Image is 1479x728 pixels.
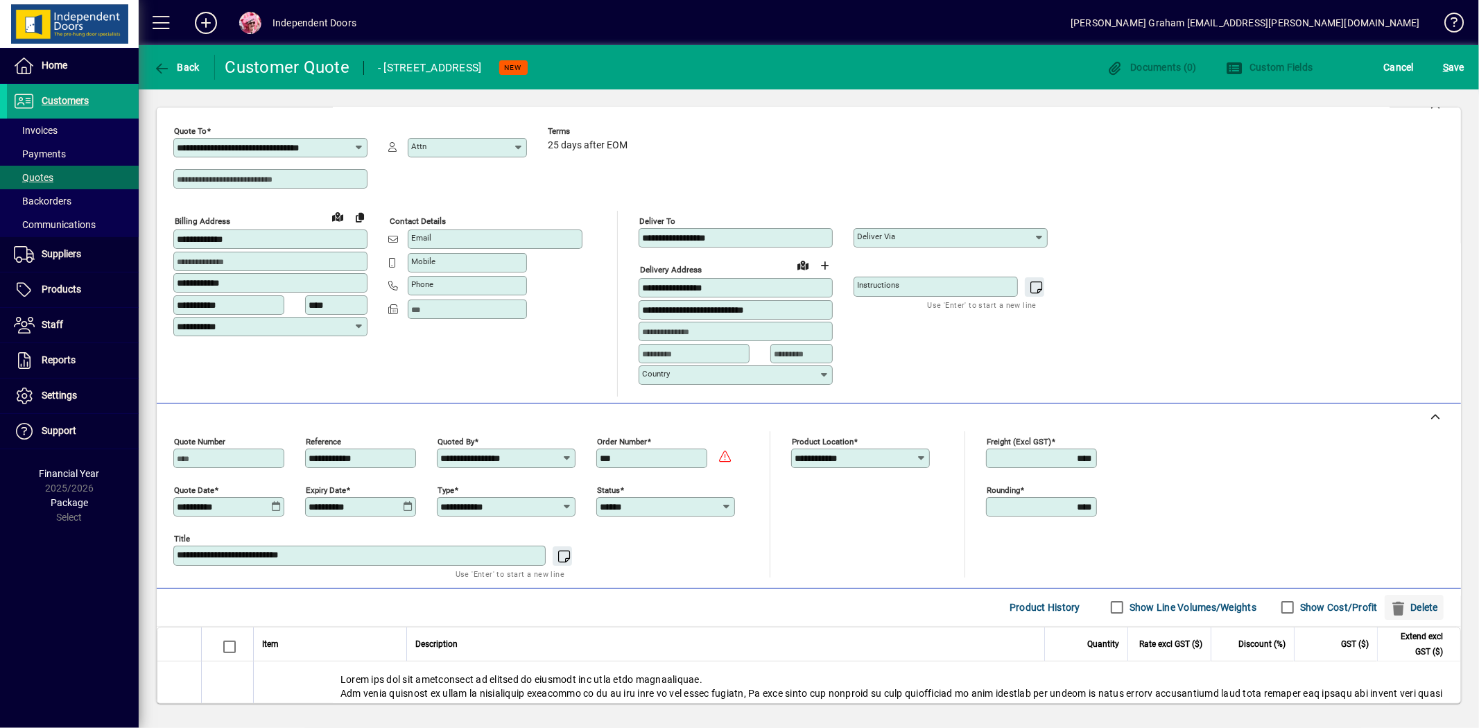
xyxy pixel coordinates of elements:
span: Cancel [1384,56,1415,78]
mat-label: Rounding [987,485,1020,494]
div: - [STREET_ADDRESS] [378,57,482,79]
span: Quotes [14,172,53,183]
span: Customers [42,95,89,106]
span: ave [1443,56,1464,78]
button: Add [184,10,228,35]
a: Home [7,49,139,83]
button: Delete [1385,595,1444,620]
button: Cancel [1381,55,1418,80]
span: Quantity [1087,636,1119,652]
span: GST ($) [1341,636,1369,652]
mat-label: Freight (excl GST) [987,436,1051,446]
div: Customer Quote [225,56,350,78]
mat-label: Quote number [174,436,225,446]
span: Backorders [14,196,71,207]
mat-label: Status [597,485,620,494]
app-page-header-button: Delete selection [1385,595,1451,620]
a: Payments [7,142,139,166]
a: Backorders [7,189,139,213]
span: Rate excl GST ($) [1139,636,1202,652]
span: Payments [14,148,66,159]
span: Documents (0) [1107,62,1197,73]
span: Item [262,636,279,652]
span: Home [42,60,67,71]
span: NEW [505,63,522,72]
span: Products [42,284,81,295]
span: Staff [42,319,63,330]
span: Reports [42,354,76,365]
div: Independent Doors [273,12,356,34]
a: Products [7,272,139,307]
span: Communications [14,219,96,230]
span: Invoices [14,125,58,136]
mat-label: Title [174,533,190,543]
mat-label: Product location [792,436,854,446]
mat-hint: Use 'Enter' to start a new line [928,297,1037,313]
button: Back [150,55,203,80]
span: 25 days after EOM [548,140,628,151]
mat-label: Quote date [174,485,214,494]
span: Back [153,62,200,73]
span: Settings [42,390,77,401]
a: View on map [792,254,814,276]
mat-label: Deliver via [857,232,895,241]
label: Show Cost/Profit [1297,600,1378,614]
a: Knowledge Base [1434,3,1462,48]
button: Choose address [814,254,836,277]
a: Communications [7,213,139,236]
a: Staff [7,308,139,343]
span: Product History [1010,596,1080,618]
a: Reports [7,343,139,378]
span: Discount (%) [1238,636,1286,652]
span: Description [415,636,458,652]
div: [PERSON_NAME] Graham [EMAIL_ADDRESS][PERSON_NAME][DOMAIN_NAME] [1071,12,1420,34]
span: Financial Year [40,468,100,479]
span: Terms [548,127,631,136]
a: Quotes [7,166,139,189]
span: Extend excl GST ($) [1386,629,1443,659]
mat-label: Phone [411,279,433,289]
mat-label: Reference [306,436,341,446]
span: S [1443,62,1448,73]
a: Invoices [7,119,139,142]
mat-label: Deliver To [639,216,675,226]
span: Support [42,425,76,436]
mat-label: Mobile [411,257,435,266]
button: Product History [1004,595,1086,620]
a: Settings [7,379,139,413]
button: Save [1439,55,1468,80]
mat-label: Email [411,233,431,243]
span: Custom Fields [1226,62,1313,73]
span: Package [51,497,88,508]
mat-label: Type [438,485,454,494]
mat-label: Attn [411,141,426,151]
mat-label: Expiry date [306,485,346,494]
span: Delete [1390,596,1438,618]
a: Suppliers [7,237,139,272]
label: Show Line Volumes/Weights [1127,600,1256,614]
a: Support [7,414,139,449]
app-page-header-button: Back [139,55,215,80]
button: Copy to Delivery address [349,206,371,228]
button: Profile [228,10,273,35]
mat-hint: Use 'Enter' to start a new line [456,566,564,582]
mat-label: Country [642,369,670,379]
span: Suppliers [42,248,81,259]
mat-label: Order number [597,436,647,446]
button: Custom Fields [1222,55,1317,80]
a: View on map [327,205,349,227]
mat-label: Quote To [174,126,207,136]
mat-label: Instructions [857,280,899,290]
button: Documents (0) [1103,55,1200,80]
mat-label: Quoted by [438,436,474,446]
